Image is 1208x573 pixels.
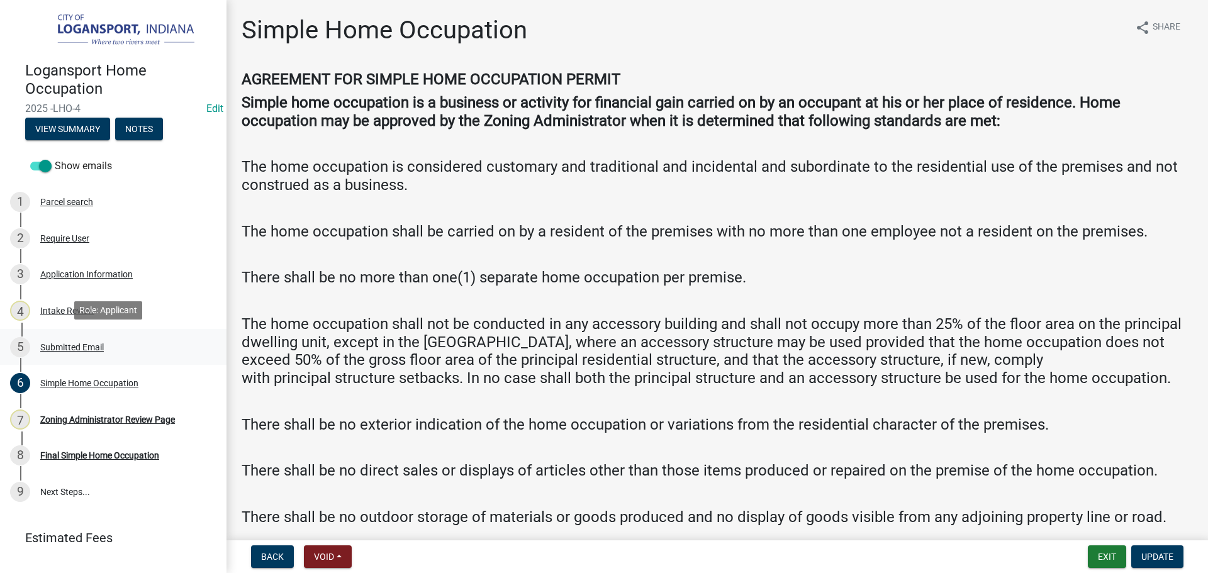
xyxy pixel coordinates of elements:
[40,234,89,243] div: Require User
[25,103,201,114] span: 2025 -LHO-4
[242,269,1193,287] h4: There shall be no more than one(1) separate home occupation per premise.
[40,270,133,279] div: Application Information
[40,306,94,315] div: Intake Review
[10,337,30,357] div: 5
[10,301,30,321] div: 4
[10,409,30,430] div: 7
[10,228,30,248] div: 2
[40,197,93,206] div: Parcel search
[25,118,110,140] button: View Summary
[115,125,163,135] wm-modal-confirm: Notes
[10,373,30,393] div: 6
[242,70,620,88] strong: AGREEMENT FOR SIMPLE HOME OCCUPATION PERMIT
[10,264,30,284] div: 3
[1125,15,1190,40] button: shareShare
[242,315,1193,387] h4: The home occupation shall not be conducted in any accessory building and shall not occupy more th...
[40,451,159,460] div: Final Simple Home Occupation
[25,125,110,135] wm-modal-confirm: Summary
[30,159,112,174] label: Show emails
[40,415,175,424] div: Zoning Administrator Review Page
[40,343,104,352] div: Submitted Email
[10,482,30,502] div: 9
[74,301,142,320] div: Role: Applicant
[1131,545,1183,568] button: Update
[1141,552,1173,562] span: Update
[206,103,223,114] a: Edit
[10,445,30,465] div: 8
[115,118,163,140] button: Notes
[242,158,1193,194] h4: The home occupation is considered customary and traditional and incidental and subordinate to the...
[242,462,1193,480] h4: There shall be no direct sales or displays of articles other than those items produced or repaire...
[1135,20,1150,35] i: share
[10,525,206,550] a: Estimated Fees
[242,416,1193,434] h4: There shall be no exterior indication of the home occupation or variations from the residential c...
[242,15,527,45] h1: Simple Home Occupation
[1088,545,1126,568] button: Exit
[206,103,223,114] wm-modal-confirm: Edit Application Number
[304,545,352,568] button: Void
[25,13,206,48] img: City of Logansport, Indiana
[242,94,1121,130] strong: Simple home occupation is a business or activity for financial gain carried on by an occupant at ...
[40,379,138,387] div: Simple Home Occupation
[242,223,1193,241] h4: The home occupation shall be carried on by a resident of the premises with no more than one emplo...
[25,62,216,98] h4: Logansport Home Occupation
[314,552,334,562] span: Void
[1153,20,1180,35] span: Share
[261,552,284,562] span: Back
[242,508,1193,526] h4: There shall be no outdoor storage of materials or goods produced and no display of goods visible ...
[251,545,294,568] button: Back
[10,192,30,212] div: 1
